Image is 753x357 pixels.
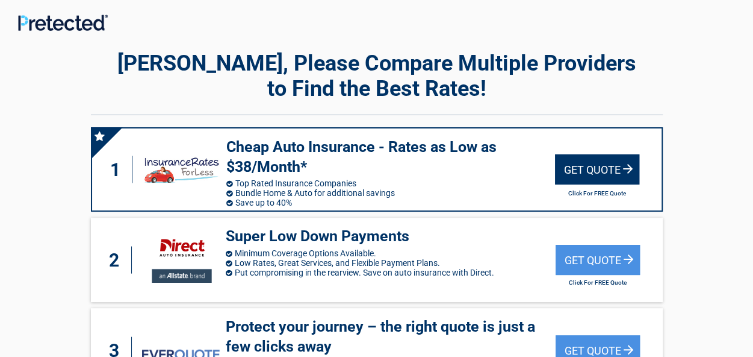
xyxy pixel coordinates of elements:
h3: Protect your journey – the right quote is just a few clicks away [226,317,556,356]
div: 1 [104,156,133,183]
li: Save up to 40% [226,198,555,207]
li: Minimum Coverage Options Available. [226,248,556,258]
img: insuranceratesforless's logo [143,151,220,188]
h2: [PERSON_NAME], Please Compare Multiple Providers to Find the Best Rates! [91,51,663,101]
img: directauto's logo [142,230,220,290]
li: Low Rates, Great Services, and Flexible Payment Plans. [226,258,556,268]
div: Get Quote [555,154,639,185]
div: 2 [103,247,132,274]
h3: Cheap Auto Insurance - Rates as Low as $38/Month* [226,137,555,177]
h2: Click For FREE Quote [555,190,639,197]
img: Main Logo [18,14,108,31]
li: Put compromising in the rearview. Save on auto insurance with Direct. [226,268,556,277]
li: Bundle Home & Auto for additional savings [226,188,555,198]
li: Top Rated Insurance Companies [226,178,555,188]
h3: Super Low Down Payments [226,227,556,247]
div: Get Quote [556,245,640,275]
h2: Click For FREE Quote [556,279,640,286]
